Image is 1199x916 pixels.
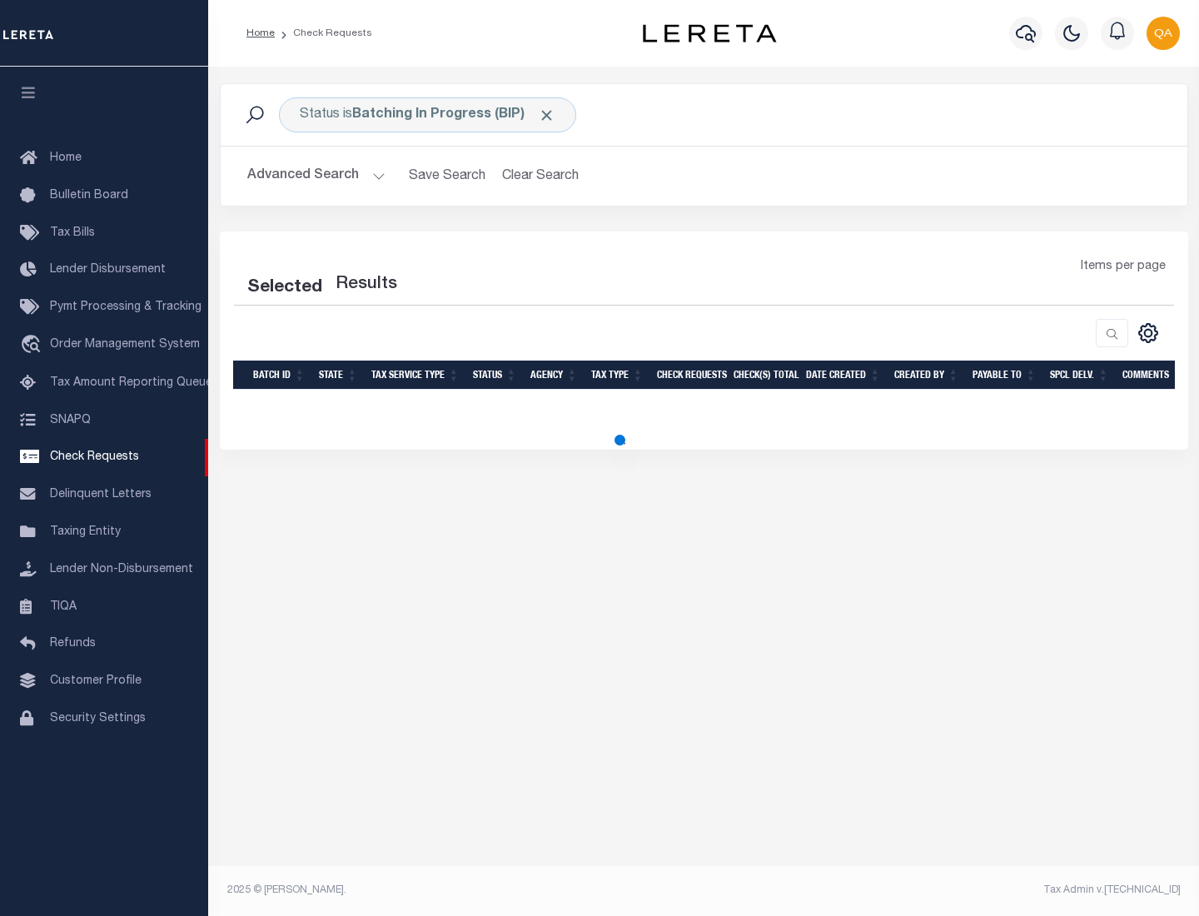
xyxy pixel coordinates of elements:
[716,883,1181,898] div: Tax Admin v.[TECHNICAL_ID]
[727,361,799,390] th: Check(s) Total
[799,361,888,390] th: Date Created
[247,160,386,192] button: Advanced Search
[538,107,555,124] span: Click to Remove
[650,361,727,390] th: Check Requests
[20,335,47,356] i: travel_explore
[247,275,322,301] div: Selected
[50,152,82,164] span: Home
[312,361,365,390] th: State
[524,361,585,390] th: Agency
[585,361,650,390] th: Tax Type
[399,160,495,192] button: Save Search
[50,675,142,687] span: Customer Profile
[1147,17,1180,50] img: svg+xml;base64,PHN2ZyB4bWxucz0iaHR0cDovL3d3dy53My5vcmcvMjAwMC9zdmciIHBvaW50ZXItZXZlbnRzPSJub25lIi...
[643,24,776,42] img: logo-dark.svg
[50,489,152,500] span: Delinquent Letters
[246,28,275,38] a: Home
[50,190,128,202] span: Bulletin Board
[50,414,91,426] span: SNAPQ
[50,526,121,538] span: Taxing Entity
[275,26,372,41] li: Check Requests
[1043,361,1116,390] th: Spcl Delv.
[966,361,1043,390] th: Payable To
[365,361,466,390] th: Tax Service Type
[495,160,586,192] button: Clear Search
[50,600,77,612] span: TIQA
[246,361,312,390] th: Batch Id
[336,271,397,298] label: Results
[1116,361,1191,390] th: Comments
[279,97,576,132] div: Click to Edit
[50,339,200,351] span: Order Management System
[466,361,524,390] th: Status
[50,227,95,239] span: Tax Bills
[888,361,966,390] th: Created By
[50,564,193,575] span: Lender Non-Disbursement
[352,108,555,122] b: Batching In Progress (BIP)
[50,451,139,463] span: Check Requests
[50,713,146,724] span: Security Settings
[50,638,96,650] span: Refunds
[50,377,212,389] span: Tax Amount Reporting Queue
[50,301,201,313] span: Pymt Processing & Tracking
[215,883,704,898] div: 2025 © [PERSON_NAME].
[50,264,166,276] span: Lender Disbursement
[1081,258,1166,276] span: Items per page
